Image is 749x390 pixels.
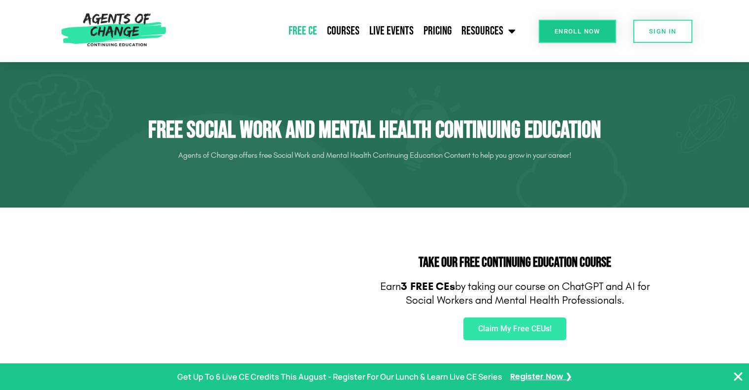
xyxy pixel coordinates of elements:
a: Live Events [364,19,419,43]
a: Free CE [284,19,322,43]
a: Pricing [419,19,456,43]
a: Courses [322,19,364,43]
button: Close Banner [732,371,744,383]
span: SIGN IN [649,28,677,35]
span: Claim My Free CEUs! [478,325,552,333]
p: Get Up To 6 Live CE Credits This August - Register For Our Lunch & Learn Live CE Series [177,370,502,384]
a: Claim My Free CEUs! [463,318,566,340]
h2: Take Our FREE Continuing Education Course [380,256,651,270]
a: Resources [456,19,521,43]
b: 3 FREE CEs [401,280,455,293]
h1: Free Social Work and Mental Health Continuing Education [99,116,651,145]
p: Agents of Change offers free Social Work and Mental Health Continuing Education Content to help y... [99,147,651,163]
nav: Menu [171,19,521,43]
a: Register Now ❯ [510,370,572,384]
a: Enroll Now [539,20,616,43]
a: SIGN IN [633,20,692,43]
span: Enroll Now [554,28,600,35]
p: Earn by taking our course on ChatGPT and AI for Social Workers and Mental Health Professionals. [380,280,651,308]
